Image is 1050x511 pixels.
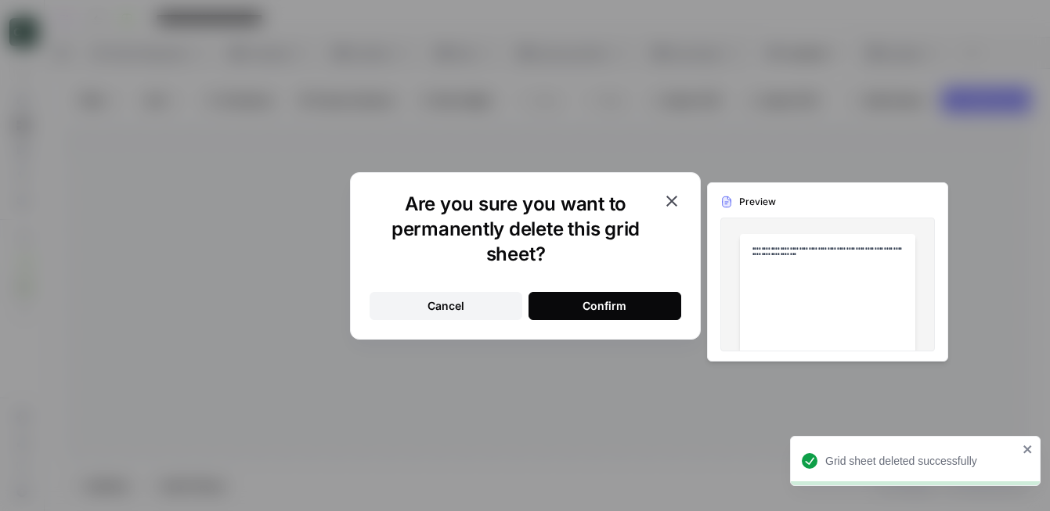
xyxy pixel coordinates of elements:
div: Cancel [428,298,464,314]
h1: Are you sure you want to permanently delete this grid sheet? [370,192,662,267]
button: close [1023,443,1034,455]
div: Confirm [583,298,626,314]
button: Confirm [529,292,681,320]
button: Cancel [370,292,522,320]
div: Grid sheet deleted successfully [825,453,1018,469]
